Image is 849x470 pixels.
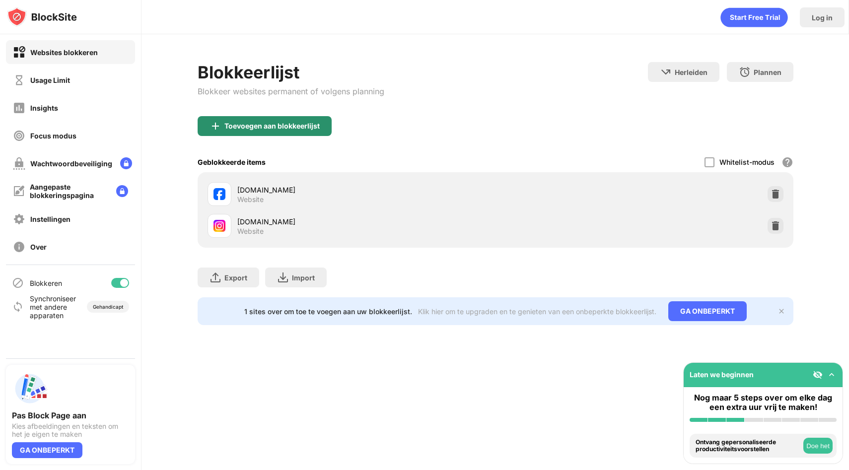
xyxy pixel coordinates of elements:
[198,158,266,166] div: Geblokkeerde items
[13,213,25,225] img: settings-off.svg
[696,439,801,453] div: Ontvang gepersonaliseerde productiviteitsvoorstellen
[754,68,781,76] div: Plannen
[13,74,25,86] img: time-usage-off.svg
[813,370,823,380] img: eye-not-visible.svg
[827,370,837,380] img: omni-setup-toggle.svg
[30,132,76,140] div: Focus modus
[237,185,495,195] div: [DOMAIN_NAME]
[213,188,225,200] img: favicons
[237,216,495,227] div: [DOMAIN_NAME]
[292,273,315,282] div: Import
[12,371,48,406] img: push-custom-page.svg
[120,157,132,169] img: lock-menu.svg
[30,159,112,168] div: Wachtwoordbeveiliging
[690,370,754,379] div: Laten we beginnen
[13,157,25,170] img: password-protection-off.svg
[198,62,384,82] div: Blokkeerlijst
[244,307,412,316] div: 1 sites over om toe te voegen aan uw blokkeerlijst.
[30,76,70,84] div: Usage Limit
[30,215,71,223] div: Instellingen
[213,220,225,232] img: favicons
[812,13,833,22] div: Log in
[224,122,320,130] div: Toevoegen aan blokkeerlijst
[30,279,62,287] div: Blokkeren
[719,158,775,166] div: Whitelist-modus
[690,393,837,412] div: Nog maar 5 steps over om elke dag een extra uur vrij te maken!
[7,7,77,27] img: logo-blocksite.svg
[13,185,25,197] img: customize-block-page-off.svg
[12,410,129,420] div: Pas Block Page aan
[12,422,129,438] div: Kies afbeeldingen en teksten om het je eigen te maken
[198,86,384,96] div: Blokkeer websites permanent of volgens planning
[13,241,25,253] img: about-off.svg
[12,277,24,289] img: blocking-icon.svg
[720,7,788,27] div: animation
[418,307,656,316] div: Klik hier om te upgraden en te genieten van een onbeperkte blokkeerlijst.
[30,104,58,112] div: Insights
[13,102,25,114] img: insights-off.svg
[675,68,707,76] div: Herleiden
[237,195,264,204] div: Website
[803,438,833,454] button: Doe het
[30,243,47,251] div: Over
[30,183,108,200] div: Aangepaste blokkeringspagina
[93,304,123,310] div: Gehandicapt
[116,185,128,197] img: lock-menu.svg
[778,307,785,315] img: x-button.svg
[30,294,81,320] div: Synchroniseer met andere apparaten
[13,130,25,142] img: focus-off.svg
[12,442,82,458] div: GA ONBEPERKT
[668,301,747,321] div: GA ONBEPERKT
[13,46,25,59] img: block-on.svg
[237,227,264,236] div: Website
[30,48,98,57] div: Websites blokkeren
[12,301,24,313] img: sync-icon.svg
[224,273,247,282] div: Export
